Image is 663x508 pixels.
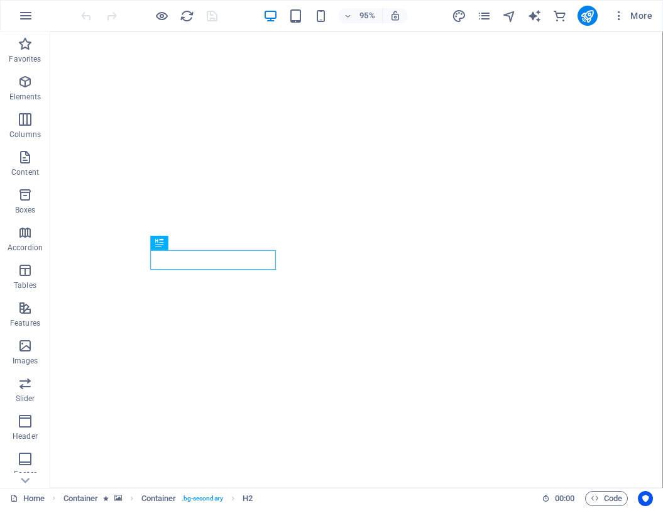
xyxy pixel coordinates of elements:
[9,54,41,64] p: Favorites
[14,469,36,479] p: Footer
[9,92,41,102] p: Elements
[502,9,517,23] i: Navigator
[141,491,177,506] span: Click to select. Double-click to edit
[527,8,542,23] button: text_generator
[608,6,657,26] button: More
[182,491,223,506] span: . bg-secondary
[10,318,40,328] p: Features
[63,491,253,506] nav: breadcrumb
[16,394,35,404] p: Slider
[542,491,575,506] h6: Session time
[613,9,652,22] span: More
[527,9,542,23] i: AI Writer
[338,8,383,23] button: 95%
[14,280,36,290] p: Tables
[580,9,595,23] i: Publish
[13,431,38,441] p: Header
[154,8,169,23] button: Click here to leave preview mode and continue editing
[114,495,122,502] i: This element contains a background
[103,495,109,502] i: Element contains an animation
[8,243,43,253] p: Accordion
[15,205,36,215] p: Boxes
[9,130,41,140] p: Columns
[180,9,194,23] i: Reload page
[243,491,253,506] span: Click to select. Double-click to edit
[452,9,466,23] i: Design (Ctrl+Alt+Y)
[502,8,517,23] button: navigator
[63,491,99,506] span: Click to select. Double-click to edit
[552,8,567,23] button: commerce
[13,356,38,366] p: Images
[578,6,598,26] button: publish
[179,8,194,23] button: reload
[357,8,377,23] h6: 95%
[452,8,467,23] button: design
[11,167,39,177] p: Content
[477,9,491,23] i: Pages (Ctrl+Alt+S)
[564,494,566,503] span: :
[555,491,574,506] span: 00 00
[638,491,653,506] button: Usercentrics
[591,491,622,506] span: Code
[585,491,628,506] button: Code
[10,491,45,506] a: Click to cancel selection. Double-click to open Pages
[552,9,567,23] i: Commerce
[390,10,401,21] i: On resize automatically adjust zoom level to fit chosen device.
[477,8,492,23] button: pages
